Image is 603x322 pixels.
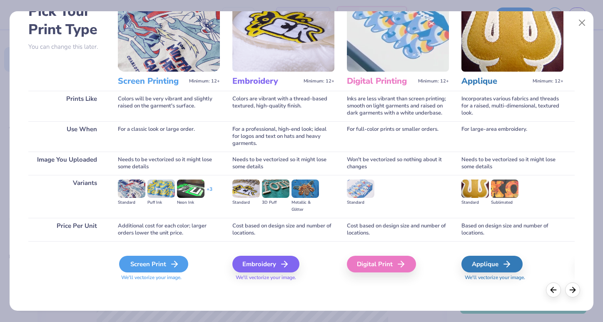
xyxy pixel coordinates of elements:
img: Metallic & Glitter [292,180,319,198]
div: For large-area embroidery. [461,121,563,152]
img: Neon Ink [177,180,204,198]
span: We'll vectorize your image. [461,274,563,281]
div: Additional cost for each color; larger orders lower the unit price. [118,218,220,241]
button: Close [574,15,590,31]
img: Standard [232,180,260,198]
span: Minimum: 12+ [304,78,334,84]
div: Cost based on design size and number of locations. [232,218,334,241]
div: For full-color prints or smaller orders. [347,121,449,152]
div: Incorporates various fabrics and threads for a raised, multi-dimensional, textured look. [461,91,563,121]
div: Screen Print [119,256,188,272]
h3: Embroidery [232,76,300,87]
h3: Screen Printing [118,76,186,87]
h3: Digital Printing [347,76,415,87]
div: Neon Ink [177,199,204,206]
div: Based on design size and number of locations. [461,218,563,241]
img: Standard [461,180,489,198]
h2: Pick Your Print Type [28,2,105,39]
div: Standard [461,199,489,206]
div: Needs to be vectorized so it might lose some details [461,152,563,175]
div: For a classic look or large order. [118,121,220,152]
img: Sublimated [491,180,518,198]
div: Cost based on design size and number of locations. [347,218,449,241]
span: Minimum: 12+ [533,78,563,84]
div: Embroidery [232,256,299,272]
div: Metallic & Glitter [292,199,319,213]
span: We'll vectorize your image. [232,274,334,281]
span: Minimum: 12+ [189,78,220,84]
img: 3D Puff [262,180,289,198]
img: Standard [347,180,374,198]
div: Standard [347,199,374,206]
div: Needs to be vectorized so it might lose some details [118,152,220,175]
div: Standard [232,199,260,206]
img: Puff Ink [147,180,175,198]
div: Applique [461,256,523,272]
div: + 3 [207,186,212,200]
div: Won't be vectorized so nothing about it changes [347,152,449,175]
span: We'll vectorize your image. [118,274,220,281]
div: Sublimated [491,199,518,206]
h3: Applique [461,76,529,87]
div: Colors are vibrant with a thread-based textured, high-quality finish. [232,91,334,121]
span: Minimum: 12+ [418,78,449,84]
div: For a professional, high-end look; ideal for logos and text on hats and heavy garments. [232,121,334,152]
div: Use When [28,121,105,152]
p: You can change this later. [28,43,105,50]
div: Inks are less vibrant than screen printing; smooth on light garments and raised on dark garments ... [347,91,449,121]
div: Prints Like [28,91,105,121]
div: Puff Ink [147,199,175,206]
img: Standard [118,180,145,198]
div: Needs to be vectorized so it might lose some details [232,152,334,175]
div: 3D Puff [262,199,289,206]
div: Standard [118,199,145,206]
div: Variants [28,175,105,218]
div: Digital Print [347,256,416,272]
div: Colors will be very vibrant and slightly raised on the garment's surface. [118,91,220,121]
div: Price Per Unit [28,218,105,241]
div: Image You Uploaded [28,152,105,175]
